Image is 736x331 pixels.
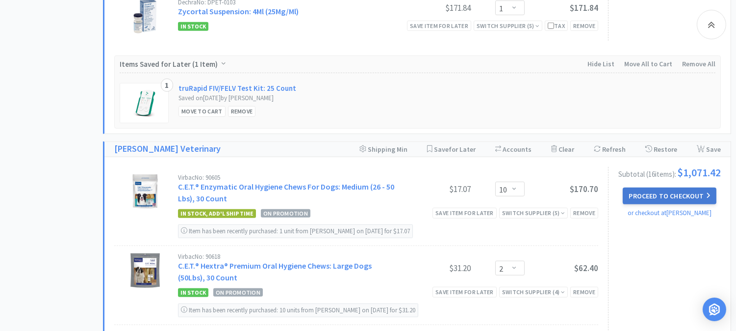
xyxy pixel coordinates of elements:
button: Proceed to Checkout [623,188,716,204]
div: Virbac No: 90605 [178,174,397,181]
img: a0c0710381e943dba5c7cf4199975a2b_800971.png [132,88,156,118]
span: 1 Item [195,59,215,69]
div: Switch Supplier ( 4 ) [502,287,565,297]
div: Remove [570,287,598,297]
div: Refresh [594,142,626,157]
span: Remove All [682,59,715,68]
div: $171.84 [397,2,471,14]
div: Clear [551,142,574,157]
span: $1,071.42 [677,167,721,178]
div: Save [697,142,721,157]
a: truRapid FIV/FELV Test Kit: 25 Count [178,83,296,93]
div: Save item for later [432,287,497,297]
div: Open Intercom Messenger [703,298,726,321]
a: C.E.T.® Hextra® Premium Oral Hygiene Chews: Large Dogs (50Lbs), 30 Count [178,261,372,282]
div: Item has been recently purchased: 1 unit from [PERSON_NAME] on [DATE] for $17.07 [178,224,413,238]
div: Item has been recently purchased: 10 units from [PERSON_NAME] on [DATE] for $31.20 [178,303,418,317]
div: $17.07 [397,183,471,195]
span: On Promotion [261,209,310,218]
span: In Stock [178,22,208,31]
div: Remove [570,21,598,31]
a: or checkout at [PERSON_NAME] [628,209,711,217]
div: Remove [228,106,256,116]
span: In stock, add'l ship time [178,209,256,218]
div: Virbac No: 90618 [178,253,397,260]
span: Save for Later [434,145,476,154]
div: Saved on [DATE] by [PERSON_NAME] [178,93,312,104]
div: Restore [645,142,677,157]
div: Switch Supplier ( 5 ) [502,208,565,218]
span: $171.84 [570,2,598,13]
div: Move to Cart [178,106,226,116]
img: a1287d7f399543b382404815a0c83a33_51184.jpeg [128,174,162,209]
div: Save item for later [432,208,497,218]
div: Save item for later [407,21,471,31]
div: Accounts [495,142,532,157]
div: Shipping Min [359,142,407,157]
span: In Stock [178,288,208,297]
div: Switch Supplier ( 5 ) [477,21,539,30]
span: Move All to Cart [624,59,672,68]
div: $31.20 [397,262,471,274]
span: $62.40 [574,263,598,274]
div: Subtotal ( 16 item s ): [618,167,721,178]
a: [PERSON_NAME] Veterinary [114,142,221,156]
div: Remove [570,208,598,218]
span: $170.70 [570,184,598,194]
img: 99251be6aa8744bc8a94d6d3609b9943_51192.jpeg [128,253,162,288]
a: Zycortal Suspension: 4Ml (25Mg/Ml) [178,6,299,16]
a: C.E.T.® Enzymatic Oral Hygiene Chews For Dogs: Medium (26 - 50 Lbs), 30 Count [178,182,394,203]
div: 1 [161,79,173,92]
div: Tax [548,21,565,30]
span: Hide List [587,59,614,68]
span: On Promotion [213,288,263,297]
span: Items Saved for Later ( ) [120,59,220,69]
